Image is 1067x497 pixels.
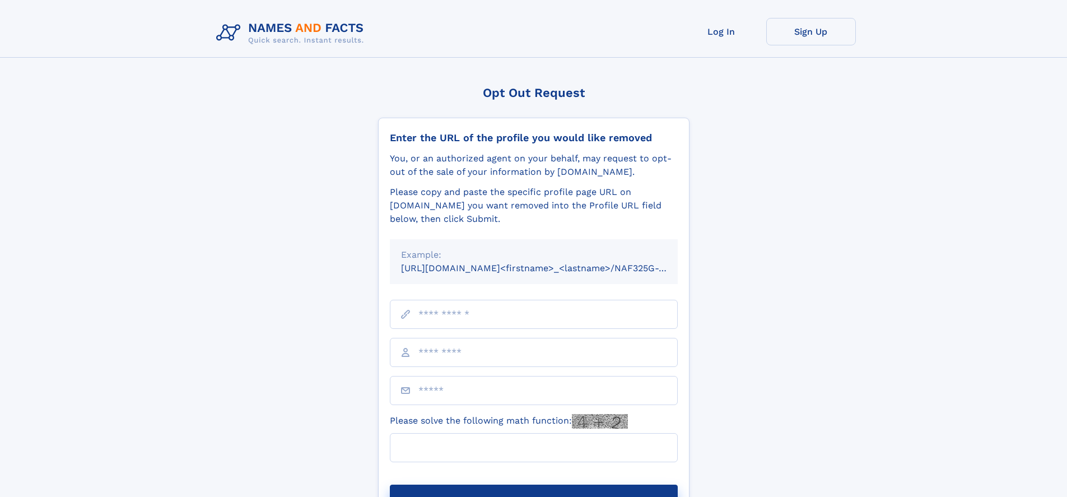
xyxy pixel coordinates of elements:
[390,152,678,179] div: You, or an authorized agent on your behalf, may request to opt-out of the sale of your informatio...
[390,185,678,226] div: Please copy and paste the specific profile page URL on [DOMAIN_NAME] you want removed into the Pr...
[378,86,689,100] div: Opt Out Request
[390,414,628,429] label: Please solve the following math function:
[401,248,667,262] div: Example:
[677,18,766,45] a: Log In
[401,263,699,273] small: [URL][DOMAIN_NAME]<firstname>_<lastname>/NAF325G-xxxxxxxx
[766,18,856,45] a: Sign Up
[390,132,678,144] div: Enter the URL of the profile you would like removed
[212,18,373,48] img: Logo Names and Facts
